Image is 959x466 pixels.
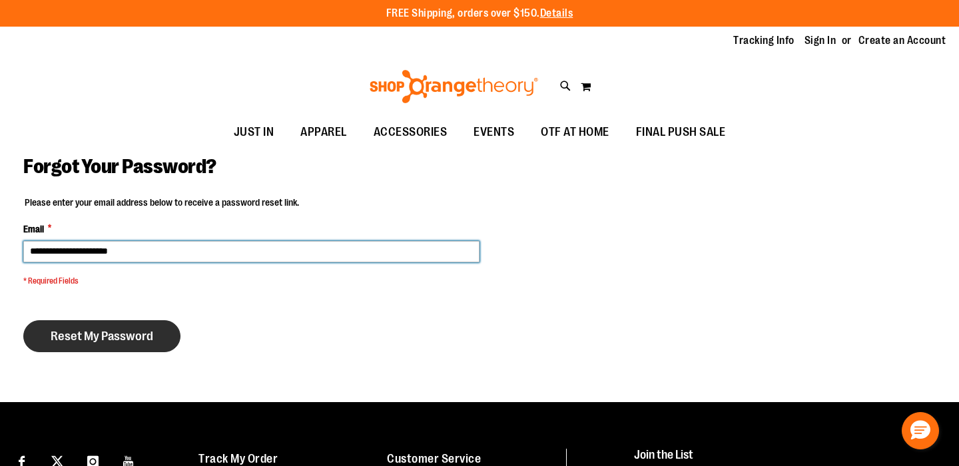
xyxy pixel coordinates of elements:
[540,7,573,19] a: Details
[23,276,479,287] span: * Required Fields
[23,222,44,236] span: Email
[23,196,300,209] legend: Please enter your email address below to receive a password reset link.
[474,117,514,147] span: EVENTS
[368,70,540,103] img: Shop Orangetheory
[804,33,836,48] a: Sign In
[220,117,288,148] a: JUST IN
[623,117,739,148] a: FINAL PUSH SALE
[360,117,461,148] a: ACCESSORIES
[234,117,274,147] span: JUST IN
[287,117,360,148] a: APPAREL
[23,155,216,178] span: Forgot Your Password?
[636,117,726,147] span: FINAL PUSH SALE
[51,329,153,344] span: Reset My Password
[902,412,939,449] button: Hello, have a question? Let’s chat.
[387,452,481,465] a: Customer Service
[386,6,573,21] p: FREE Shipping, orders over $150.
[460,117,527,148] a: EVENTS
[23,320,180,352] button: Reset My Password
[527,117,623,148] a: OTF AT HOME
[374,117,448,147] span: ACCESSORIES
[300,117,347,147] span: APPAREL
[733,33,795,48] a: Tracking Info
[198,452,278,465] a: Track My Order
[858,33,946,48] a: Create an Account
[541,117,609,147] span: OTF AT HOME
